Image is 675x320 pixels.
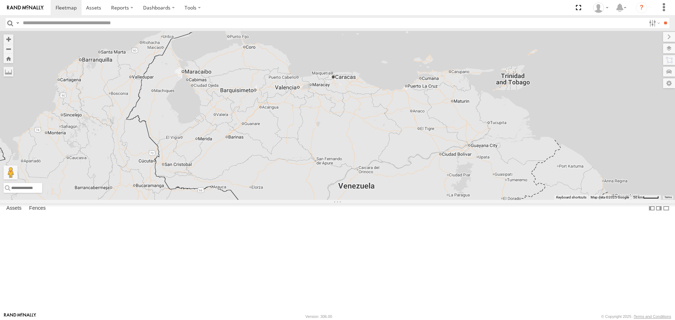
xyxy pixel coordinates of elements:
[4,54,13,63] button: Zoom Home
[663,78,675,88] label: Map Settings
[664,196,672,198] a: Terms (opens in new tab)
[4,34,13,44] button: Zoom in
[4,67,13,77] label: Measure
[636,2,647,13] i: ?
[591,2,611,13] div: Amy Torrealba
[631,195,661,200] button: Map Scale: 50 km per 41 pixels
[556,195,586,200] button: Keyboard shortcuts
[3,204,25,214] label: Assets
[15,18,20,28] label: Search Query
[306,314,332,319] div: Version: 306.00
[601,314,671,319] div: © Copyright 2025 -
[648,203,655,214] label: Dock Summary Table to the Left
[4,165,18,179] button: Drag Pegman onto the map to open Street View
[7,5,44,10] img: rand-logo.svg
[26,204,49,214] label: Fences
[663,203,670,214] label: Hide Summary Table
[591,195,629,199] span: Map data ©2025 Google
[633,195,643,199] span: 50 km
[634,314,671,319] a: Terms and Conditions
[646,18,661,28] label: Search Filter Options
[4,44,13,54] button: Zoom out
[4,313,36,320] a: Visit our Website
[655,203,662,214] label: Dock Summary Table to the Right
